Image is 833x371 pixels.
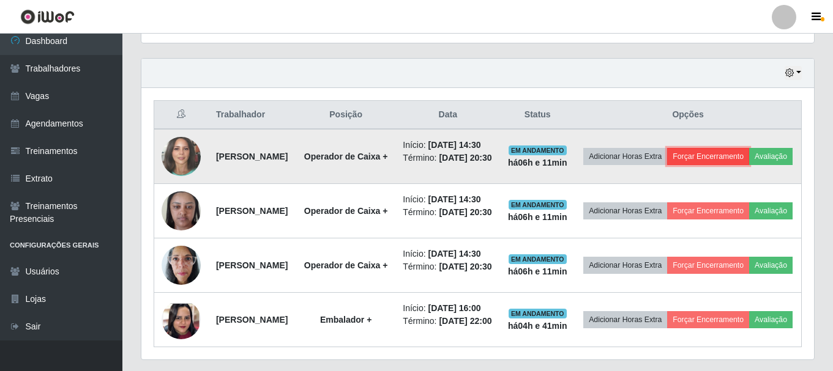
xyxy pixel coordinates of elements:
span: EM ANDAMENTO [509,200,567,210]
img: 1721310780980.jpeg [162,277,201,362]
li: Início: [403,139,493,152]
strong: há 06 h e 11 min [508,266,567,276]
button: Forçar Encerramento [667,202,749,219]
button: Adicionar Horas Extra [583,257,667,274]
strong: Operador de Caixa + [304,152,388,161]
strong: [PERSON_NAME] [216,315,288,325]
th: Opções [575,101,801,130]
button: Adicionar Horas Extra [583,148,667,165]
strong: Operador de Caixa + [304,260,388,270]
time: [DATE] 14:30 [428,140,481,150]
button: Forçar Encerramento [667,311,749,328]
button: Avaliação [749,148,793,165]
span: EM ANDAMENTO [509,254,567,264]
strong: [PERSON_NAME] [216,152,288,161]
time: [DATE] 14:30 [428,249,481,259]
th: Data [395,101,500,130]
strong: [PERSON_NAME] [216,260,288,270]
img: 1689966026583.jpeg [162,133,201,180]
strong: Operador de Caixa + [304,206,388,216]
button: Adicionar Horas Extra [583,202,667,219]
li: Início: [403,193,493,206]
button: Forçar Encerramento [667,148,749,165]
li: Término: [403,260,493,273]
strong: há 06 h e 11 min [508,212,567,222]
button: Forçar Encerramento [667,257,749,274]
button: Avaliação [749,311,793,328]
th: Status [500,101,575,130]
strong: há 04 h e 41 min [508,321,567,331]
time: [DATE] 22:00 [439,316,491,326]
img: 1734430327738.jpeg [162,185,201,237]
li: Início: [403,248,493,260]
th: Trabalhador [209,101,296,130]
strong: Embalador + [320,315,372,325]
button: Adicionar Horas Extra [583,311,667,328]
strong: [PERSON_NAME] [216,206,288,216]
time: [DATE] 20:30 [439,207,491,217]
span: EM ANDAMENTO [509,145,567,155]
img: CoreUI Logo [20,9,75,24]
li: Início: [403,302,493,315]
strong: há 06 h e 11 min [508,158,567,167]
time: [DATE] 20:30 [439,262,491,271]
th: Posição [296,101,395,130]
img: 1740495747223.jpeg [162,239,201,291]
button: Avaliação [749,202,793,219]
li: Término: [403,315,493,328]
time: [DATE] 16:00 [428,303,481,313]
li: Término: [403,152,493,164]
button: Avaliação [749,257,793,274]
li: Término: [403,206,493,219]
time: [DATE] 14:30 [428,194,481,204]
time: [DATE] 20:30 [439,153,491,163]
span: EM ANDAMENTO [509,309,567,318]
